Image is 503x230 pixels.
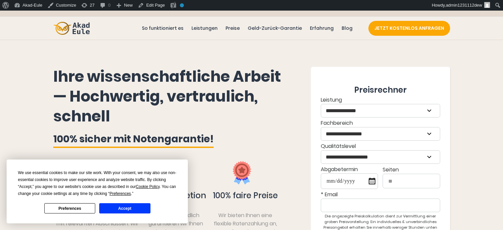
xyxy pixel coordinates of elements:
span: Seiten [383,166,399,173]
div: We use essential cookies to make our site work. With your consent, we may also use non-essential ... [18,169,177,197]
input: Abgabetermin [321,173,378,189]
button: Accept [99,203,150,213]
button: Preferences [44,203,95,213]
select: Fachbereich [321,127,440,140]
div: Preisrechner [321,84,440,96]
input: * Email [321,199,440,212]
div: No index [180,3,184,7]
img: logo [53,22,90,35]
a: Blog [340,24,354,32]
span: admin1231112dew [446,3,482,8]
a: JETZT KOSTENLOS ANFRAGEN [368,21,450,36]
label: Fachbereich [321,119,440,141]
div: Cookie Consent Prompt [7,160,188,223]
a: So funktioniert es [141,24,185,32]
h1: Ihre wissenschaftliche Arbeit — Hochwertig, vertraulich, schnell [53,67,281,126]
label: * Email [321,190,440,212]
a: Leistungen [190,24,219,32]
a: Preise [224,24,241,32]
label: Leistung [321,96,440,117]
div: Qualitätslevel [321,142,440,164]
span: Preferences [109,191,131,196]
a: Geld-Zurück-Garantie [246,24,303,32]
span: 100% sicher mit Notengarantie! [53,131,214,148]
div: 100% faire Preise [213,190,278,201]
label: Abgabetermin [321,165,378,189]
a: Erfahrung [309,24,335,32]
span: Cookie Policy [136,184,160,189]
select: Leistung [321,104,440,117]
